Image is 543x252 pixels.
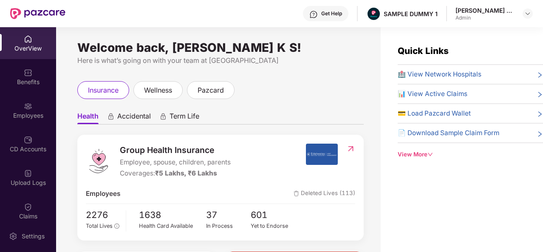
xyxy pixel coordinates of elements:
[120,157,231,167] span: Employee, spouse, children, parents
[206,208,251,222] span: 37
[198,85,224,96] span: pazcard
[10,8,65,19] img: New Pazcare Logo
[107,113,115,120] div: animation
[120,144,231,156] span: Group Health Insurance
[294,191,299,196] img: deleteIcon
[24,136,32,144] img: svg+xml;base64,PHN2ZyBpZD0iQ0RfQWNjb3VudHMiIGRhdGEtbmFtZT0iQ0QgQWNjb3VudHMiIHhtbG5zPSJodHRwOi8vd3...
[24,169,32,178] img: svg+xml;base64,PHN2ZyBpZD0iVXBsb2FkX0xvZ3MiIGRhdGEtbmFtZT0iVXBsb2FkIExvZ3MiIHhtbG5zPSJodHRwOi8vd3...
[24,203,32,211] img: svg+xml;base64,PHN2ZyBpZD0iQ2xhaW0iIHhtbG5zPSJodHRwOi8vd3d3LnczLm9yZy8yMDAwL3N2ZyIgd2lkdGg9IjIwIi...
[537,71,543,79] span: right
[251,222,296,230] div: Yet to Endorse
[139,222,206,230] div: Health Card Available
[206,222,251,230] div: In Process
[77,55,364,66] div: Here is what’s going on with your team at [GEOGRAPHIC_DATA]
[86,189,120,199] span: Employees
[537,91,543,99] span: right
[24,35,32,43] img: svg+xml;base64,PHN2ZyBpZD0iSG9tZSIgeG1sbnM9Imh0dHA6Ly93d3cudzMub3JnLzIwMDAvc3ZnIiB3aWR0aD0iMjAiIG...
[294,189,355,199] span: Deleted Lives (113)
[120,168,231,178] div: Coverages:
[139,208,206,222] span: 1638
[398,89,467,99] span: 📊 View Active Claims
[155,169,217,177] span: ₹5 Lakhs, ₹6 Lakhs
[170,112,199,124] span: Term Life
[398,150,543,159] div: View More
[455,6,515,14] div: [PERSON_NAME] K S
[88,85,119,96] span: insurance
[251,208,296,222] span: 601
[24,68,32,77] img: svg+xml;base64,PHN2ZyBpZD0iQmVuZWZpdHMiIHhtbG5zPSJodHRwOi8vd3d3LnczLm9yZy8yMDAwL3N2ZyIgd2lkdGg9Ij...
[24,102,32,110] img: svg+xml;base64,PHN2ZyBpZD0iRW1wbG95ZWVzIiB4bWxucz0iaHR0cDovL3d3dy53My5vcmcvMjAwMC9zdmciIHdpZHRoPS...
[86,223,113,229] span: Total Lives
[537,130,543,138] span: right
[306,144,338,165] img: insurerIcon
[117,112,151,124] span: Accidental
[114,224,119,228] span: info-circle
[427,152,433,157] span: down
[19,232,47,241] div: Settings
[524,10,531,17] img: svg+xml;base64,PHN2ZyBpZD0iRHJvcGRvd24tMzJ4MzIiIHhtbG5zPSJodHRwOi8vd3d3LnczLm9yZy8yMDAwL3N2ZyIgd2...
[77,112,99,124] span: Health
[159,113,167,120] div: animation
[384,10,438,18] div: SAMPLE DUMMY 1
[398,128,499,138] span: 📄 Download Sample Claim Form
[86,208,119,222] span: 2276
[368,8,380,20] img: Pazcare_Alternative_logo-01-01.png
[309,10,318,19] img: svg+xml;base64,PHN2ZyBpZD0iSGVscC0zMngzMiIgeG1sbnM9Imh0dHA6Ly93d3cudzMub3JnLzIwMDAvc3ZnIiB3aWR0aD...
[144,85,172,96] span: wellness
[398,108,471,119] span: 💳 Load Pazcard Wallet
[398,69,481,79] span: 🏥 View Network Hospitals
[455,14,515,21] div: Admin
[86,148,111,174] img: logo
[9,232,17,241] img: svg+xml;base64,PHN2ZyBpZD0iU2V0dGluZy0yMHgyMCIgeG1sbnM9Imh0dHA6Ly93d3cudzMub3JnLzIwMDAvc3ZnIiB3aW...
[537,110,543,119] span: right
[321,10,342,17] div: Get Help
[398,45,449,56] span: Quick Links
[77,44,364,51] div: Welcome back, [PERSON_NAME] K S!
[346,144,355,153] img: RedirectIcon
